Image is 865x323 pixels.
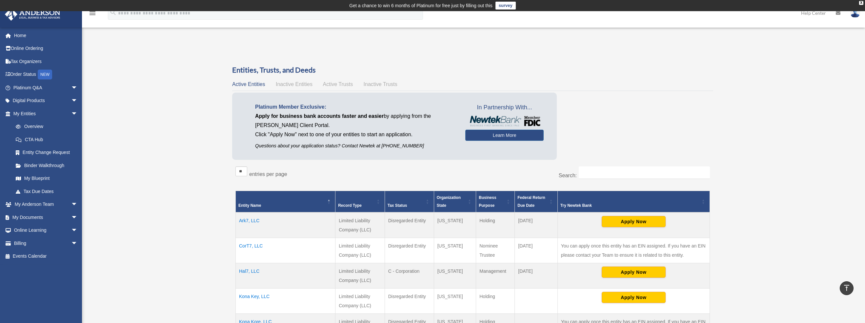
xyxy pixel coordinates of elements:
[9,172,84,185] a: My Blueprint
[557,238,710,263] td: You can apply once this entity has an EIN assigned. If you have an EIN please contact your Team t...
[232,81,265,87] span: Active Entities
[602,216,666,227] button: Apply Now
[476,191,515,212] th: Business Purpose: Activate to sort
[71,198,84,211] span: arrow_drop_down
[110,9,117,16] i: search
[388,203,407,208] span: Tax Status
[255,113,384,119] span: Apply for business bank accounts faster and easier
[434,191,476,212] th: Organization State: Activate to sort
[476,263,515,288] td: Management
[5,107,84,120] a: My Entitiesarrow_drop_down
[434,263,476,288] td: [US_STATE]
[465,102,544,113] span: In Partnership With...
[9,120,81,133] a: Overview
[859,1,863,5] div: close
[434,212,476,238] td: [US_STATE]
[238,203,261,208] span: Entity Name
[323,81,353,87] span: Active Trusts
[236,288,335,313] td: Kona Key, LLC
[5,237,88,250] a: Billingarrow_drop_down
[335,191,385,212] th: Record Type: Activate to sort
[232,65,713,75] h3: Entities, Trusts, and Deeds
[559,173,577,178] label: Search:
[840,281,854,295] a: vertical_align_top
[335,263,385,288] td: Limited Liability Company (LLC)
[557,191,710,212] th: Try Newtek Bank : Activate to sort
[71,237,84,250] span: arrow_drop_down
[335,288,385,313] td: Limited Liability Company (LLC)
[89,9,96,17] i: menu
[560,202,700,209] div: Try Newtek Bank
[249,171,287,177] label: entries per page
[434,238,476,263] td: [US_STATE]
[5,198,88,211] a: My Anderson Teamarrow_drop_down
[476,288,515,313] td: Holding
[602,292,666,303] button: Apply Now
[465,130,544,141] a: Learn More
[255,142,455,150] p: Questions about your application status? Contact Newtek at [PHONE_NUMBER]
[255,130,455,139] p: Click "Apply Now" next to one of your entities to start an application.
[515,263,558,288] td: [DATE]
[843,284,851,292] i: vertical_align_top
[5,55,88,68] a: Tax Organizers
[515,191,558,212] th: Federal Return Due Date: Activate to sort
[385,238,434,263] td: Disregarded Entity
[5,94,88,107] a: Digital Productsarrow_drop_down
[495,2,516,10] a: survey
[349,2,493,10] div: Get a chance to win 6 months of Platinum for free just by filling out this
[236,263,335,288] td: Hal7, LLC
[236,212,335,238] td: Ark7, LLC
[476,238,515,263] td: Nominee Trustee
[515,212,558,238] td: [DATE]
[9,146,84,159] a: Entity Change Request
[364,81,397,87] span: Inactive Trusts
[335,212,385,238] td: Limited Liability Company (LLC)
[9,159,84,172] a: Binder Walkthrough
[5,81,88,94] a: Platinum Q&Aarrow_drop_down
[71,211,84,224] span: arrow_drop_down
[255,102,455,112] p: Platinum Member Exclusive:
[5,250,88,263] a: Events Calendar
[5,211,88,224] a: My Documentsarrow_drop_down
[335,238,385,263] td: Limited Liability Company (LLC)
[385,212,434,238] td: Disregarded Entity
[71,224,84,237] span: arrow_drop_down
[476,212,515,238] td: Holding
[5,68,88,81] a: Order StatusNEW
[9,133,84,146] a: CTA Hub
[602,267,666,278] button: Apply Now
[38,70,52,79] div: NEW
[5,29,88,42] a: Home
[434,288,476,313] td: [US_STATE]
[89,11,96,17] a: menu
[276,81,312,87] span: Inactive Entities
[338,203,362,208] span: Record Type
[850,8,860,18] img: User Pic
[3,8,62,21] img: Anderson Advisors Platinum Portal
[385,263,434,288] td: C - Corporation
[479,195,496,208] span: Business Purpose
[255,112,455,130] p: by applying from the [PERSON_NAME] Client Portal.
[236,191,335,212] th: Entity Name: Activate to invert sorting
[469,116,540,126] img: NewtekBankLogoSM.png
[71,81,84,95] span: arrow_drop_down
[515,238,558,263] td: [DATE]
[517,195,545,208] span: Federal Return Due Date
[71,107,84,120] span: arrow_drop_down
[236,238,335,263] td: CorT7, LLC
[437,195,461,208] span: Organization State
[9,185,84,198] a: Tax Due Dates
[5,224,88,237] a: Online Learningarrow_drop_down
[71,94,84,108] span: arrow_drop_down
[385,288,434,313] td: Disregarded Entity
[5,42,88,55] a: Online Ordering
[385,191,434,212] th: Tax Status: Activate to sort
